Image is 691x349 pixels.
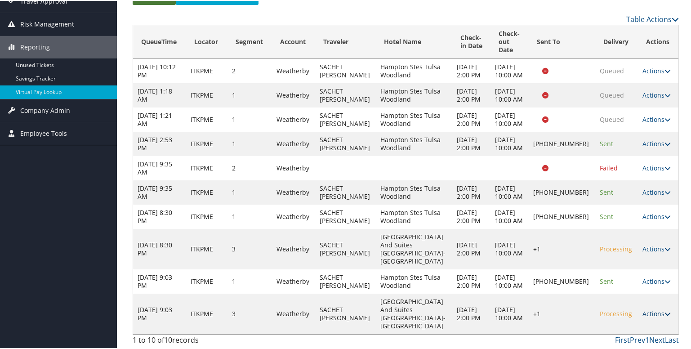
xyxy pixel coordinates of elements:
[227,268,272,293] td: 1
[315,268,376,293] td: SACHET [PERSON_NAME]
[376,293,452,333] td: [GEOGRAPHIC_DATA] And Suites [GEOGRAPHIC_DATA]-[GEOGRAPHIC_DATA]
[600,309,632,317] span: Processing
[600,276,613,285] span: Sent
[227,155,272,179] td: 2
[186,155,227,179] td: ITKPME
[638,24,678,58] th: Actions
[529,204,595,228] td: [PHONE_NUMBER]
[452,179,490,204] td: [DATE] 2:00 PM
[376,131,452,155] td: Hampton Stes Tulsa Woodland
[133,58,186,82] td: [DATE] 10:12 PM
[642,163,671,171] a: Actions
[452,58,490,82] td: [DATE] 2:00 PM
[227,204,272,228] td: 1
[490,82,529,107] td: [DATE] 10:00 AM
[600,211,613,220] span: Sent
[186,107,227,131] td: ITKPME
[272,204,315,228] td: Weatherby
[133,24,186,58] th: QueueTime: activate to sort column ascending
[133,204,186,228] td: [DATE] 8:30 PM
[20,98,70,121] span: Company Admin
[615,334,630,344] a: First
[529,228,595,268] td: +1
[600,66,624,74] span: Queued
[595,24,638,58] th: Delivery: activate to sort column ascending
[626,13,679,23] a: Table Actions
[529,293,595,333] td: +1
[529,179,595,204] td: [PHONE_NUMBER]
[452,131,490,155] td: [DATE] 2:00 PM
[272,228,315,268] td: Weatherby
[490,179,529,204] td: [DATE] 10:00 AM
[452,107,490,131] td: [DATE] 2:00 PM
[186,179,227,204] td: ITKPME
[272,58,315,82] td: Weatherby
[452,204,490,228] td: [DATE] 2:00 PM
[186,204,227,228] td: ITKPME
[376,58,452,82] td: Hampton Stes Tulsa Woodland
[642,276,671,285] a: Actions
[452,24,490,58] th: Check-in Date: activate to sort column ascending
[272,131,315,155] td: Weatherby
[164,334,172,344] span: 10
[20,12,74,35] span: Risk Management
[315,293,376,333] td: SACHET [PERSON_NAME]
[376,24,452,58] th: Hotel Name: activate to sort column ascending
[642,139,671,147] a: Actions
[315,58,376,82] td: SACHET [PERSON_NAME]
[490,293,529,333] td: [DATE] 10:00 AM
[490,204,529,228] td: [DATE] 10:00 AM
[376,82,452,107] td: Hampton Stes Tulsa Woodland
[376,107,452,131] td: Hampton Stes Tulsa Woodland
[272,155,315,179] td: Weatherby
[272,24,315,58] th: Account: activate to sort column ascending
[133,179,186,204] td: [DATE] 9:35 AM
[133,228,186,268] td: [DATE] 8:30 PM
[133,268,186,293] td: [DATE] 9:03 PM
[186,131,227,155] td: ITKPME
[272,293,315,333] td: Weatherby
[600,163,618,171] span: Failed
[452,268,490,293] td: [DATE] 2:00 PM
[315,107,376,131] td: SACHET [PERSON_NAME]
[133,131,186,155] td: [DATE] 2:53 PM
[665,334,679,344] a: Last
[649,334,665,344] a: Next
[227,24,272,58] th: Segment: activate to sort column ascending
[20,35,50,58] span: Reporting
[186,58,227,82] td: ITKPME
[529,268,595,293] td: [PHONE_NUMBER]
[630,334,645,344] a: Prev
[133,334,259,349] div: 1 to 10 of records
[642,66,671,74] a: Actions
[452,82,490,107] td: [DATE] 2:00 PM
[490,24,529,58] th: Check-out Date: activate to sort column ascending
[376,228,452,268] td: [GEOGRAPHIC_DATA] And Suites [GEOGRAPHIC_DATA]-[GEOGRAPHIC_DATA]
[133,293,186,333] td: [DATE] 9:03 PM
[272,268,315,293] td: Weatherby
[186,82,227,107] td: ITKPME
[227,179,272,204] td: 1
[315,179,376,204] td: SACHET [PERSON_NAME]
[227,228,272,268] td: 3
[227,293,272,333] td: 3
[315,228,376,268] td: SACHET [PERSON_NAME]
[490,228,529,268] td: [DATE] 10:00 AM
[315,131,376,155] td: SACHET [PERSON_NAME]
[490,131,529,155] td: [DATE] 10:00 AM
[490,58,529,82] td: [DATE] 10:00 AM
[490,107,529,131] td: [DATE] 10:00 AM
[645,334,649,344] a: 1
[642,309,671,317] a: Actions
[315,204,376,228] td: SACHET [PERSON_NAME]
[490,268,529,293] td: [DATE] 10:00 AM
[642,244,671,252] a: Actions
[315,24,376,58] th: Traveler: activate to sort column ascending
[133,155,186,179] td: [DATE] 9:35 AM
[600,114,624,123] span: Queued
[452,228,490,268] td: [DATE] 2:00 PM
[529,24,595,58] th: Sent To: activate to sort column descending
[642,211,671,220] a: Actions
[600,187,613,196] span: Sent
[642,114,671,123] a: Actions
